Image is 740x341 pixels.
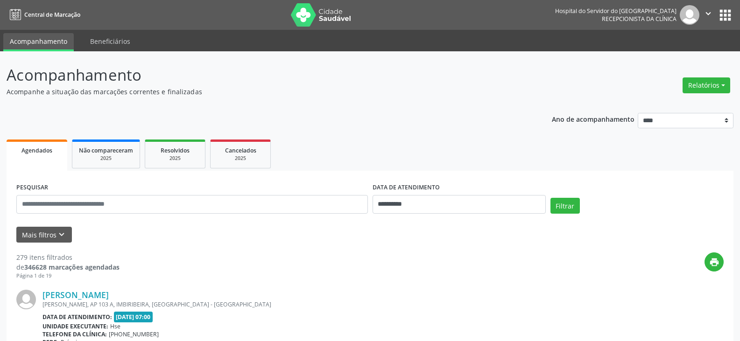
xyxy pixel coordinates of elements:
[16,272,120,280] div: Página 1 de 19
[21,146,52,154] span: Agendados
[114,312,153,322] span: [DATE] 07:00
[109,330,159,338] span: [PHONE_NUMBER]
[550,198,580,214] button: Filtrar
[217,155,264,162] div: 2025
[16,262,120,272] div: de
[555,7,677,15] div: Hospital do Servidor do [GEOGRAPHIC_DATA]
[705,252,724,271] button: print
[24,263,120,271] strong: 346628 marcações agendadas
[373,181,440,195] label: DATA DE ATENDIMENTO
[7,87,515,97] p: Acompanhe a situação das marcações correntes e finalizadas
[3,33,74,51] a: Acompanhamento
[42,313,112,321] b: Data de atendimento:
[161,146,190,154] span: Resolvidos
[7,7,80,22] a: Central de Marcação
[16,252,120,262] div: 279 itens filtrados
[16,290,36,309] img: img
[42,290,109,300] a: [PERSON_NAME]
[42,330,107,338] b: Telefone da clínica:
[79,146,133,154] span: Não compareceram
[709,257,719,267] i: print
[680,5,699,25] img: img
[602,15,677,23] span: Recepcionista da clínica
[552,113,634,125] p: Ano de acompanhamento
[24,11,80,19] span: Central de Marcação
[16,181,48,195] label: PESQUISAR
[152,155,198,162] div: 2025
[110,322,120,330] span: Hse
[703,8,713,19] i: 
[683,77,730,93] button: Relatórios
[56,230,67,240] i: keyboard_arrow_down
[84,33,137,49] a: Beneficiários
[699,5,717,25] button: 
[7,63,515,87] p: Acompanhamento
[717,7,733,23] button: apps
[42,322,108,330] b: Unidade executante:
[79,155,133,162] div: 2025
[42,300,584,308] div: [PERSON_NAME], AP 103 A, IMBIRIBEIRA, [GEOGRAPHIC_DATA] - [GEOGRAPHIC_DATA]
[225,146,256,154] span: Cancelados
[16,227,72,243] button: Mais filtroskeyboard_arrow_down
